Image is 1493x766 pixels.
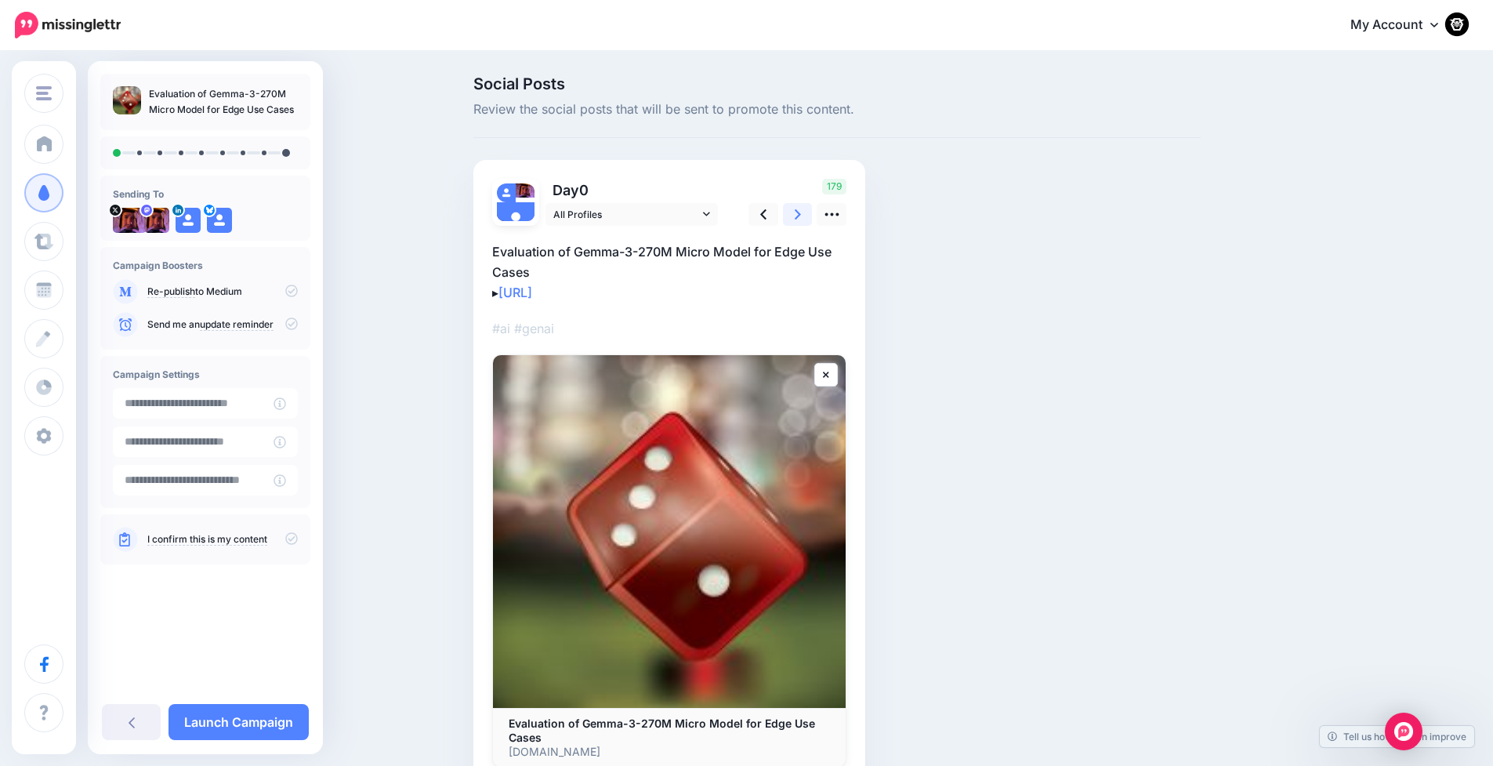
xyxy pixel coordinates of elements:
img: user_default_image.png [176,208,201,233]
img: user_default_image.png [207,208,232,233]
a: All Profiles [545,203,718,226]
span: 179 [822,179,846,194]
a: [URL] [498,285,532,300]
a: Tell us how we can improve [1320,726,1474,747]
p: Evaluation of Gemma-3-270M Micro Model for Edge Use Cases [149,86,298,118]
a: I confirm this is my content [147,533,267,546]
div: Open Intercom Messenger [1385,713,1422,750]
h4: Sending To [113,188,298,200]
span: 0 [579,182,589,198]
img: user_default_image.png [497,183,516,202]
p: Evaluation of Gemma-3-270M Micro Model for Edge Use Cases ▸ [492,241,846,303]
a: update reminder [200,318,274,331]
p: [DOMAIN_NAME] [509,745,830,759]
img: BHFunHouse-19603.jpg [113,208,147,233]
img: menu.png [36,86,52,100]
img: 83642e166c72f455-88614.jpg [144,208,169,233]
img: 1f56e4a2de3877d89385d11345018ec7_thumb.jpg [113,86,141,114]
a: My Account [1335,6,1469,45]
h4: Campaign Settings [113,368,298,380]
p: Day [545,179,720,201]
img: Evaluation of Gemma-3-270M Micro Model for Edge Use Cases [493,355,846,708]
span: Review the social posts that will be sent to promote this content. [473,100,1201,120]
h4: Campaign Boosters [113,260,298,271]
a: Re-publish [147,285,195,298]
span: Social Posts [473,76,1201,92]
p: #ai #genai [492,318,846,339]
img: Missinglettr [15,12,121,38]
p: Send me an [147,318,298,332]
span: All Profiles [553,206,699,223]
b: Evaluation of Gemma-3-270M Micro Model for Edge Use Cases [509,717,815,744]
img: BHFunHouse-19603.jpg [516,183,535,198]
p: to Medium [147,285,298,299]
img: user_default_image.png [497,202,535,240]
